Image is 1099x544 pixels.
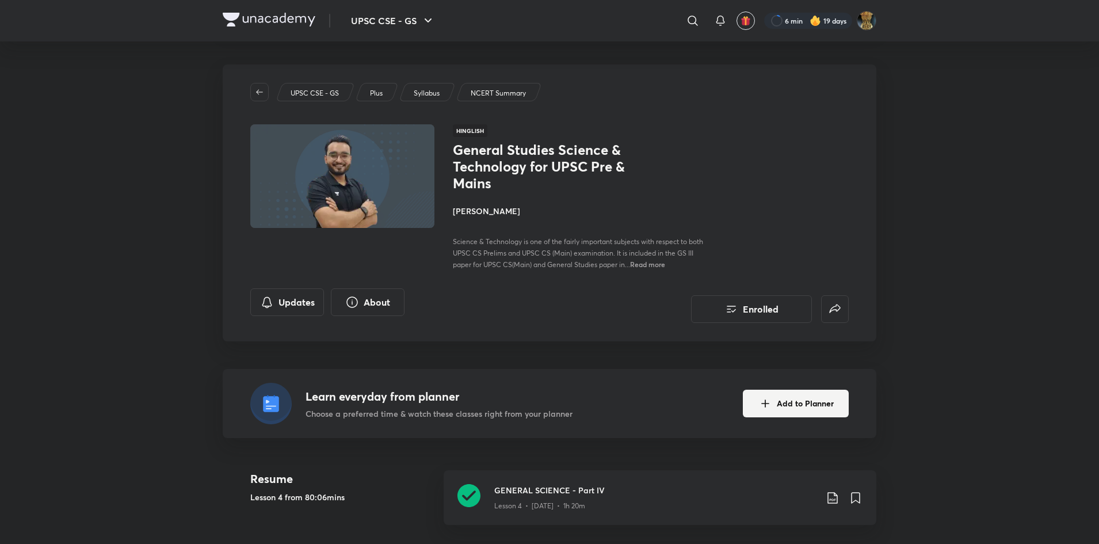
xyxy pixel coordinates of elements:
[344,9,442,32] button: UPSC CSE - GS
[737,12,755,30] button: avatar
[453,237,703,269] span: Science & Technology is one of the fairly important subjects with respect to both UPSC CS Prelims...
[306,408,573,420] p: Choose a preferred time & watch these classes right from your planner
[453,142,641,191] h1: General Studies Science & Technology for UPSC Pre & Mains
[471,88,526,98] p: NCERT Summary
[331,288,405,316] button: About
[412,88,442,98] a: Syllabus
[414,88,440,98] p: Syllabus
[291,88,339,98] p: UPSC CSE - GS
[249,123,436,229] img: Thumbnail
[289,88,341,98] a: UPSC CSE - GS
[494,501,585,511] p: Lesson 4 • [DATE] • 1h 20m
[368,88,385,98] a: Plus
[810,15,821,26] img: streak
[743,390,849,417] button: Add to Planner
[250,491,434,503] h5: Lesson 4 from 80:06mins
[857,11,876,31] img: LOVEPREET Gharu
[223,13,315,29] a: Company Logo
[370,88,383,98] p: Plus
[494,484,816,496] h3: GENERAL SCIENCE - Part IV
[250,288,324,316] button: Updates
[444,470,876,539] a: GENERAL SCIENCE - Part IVLesson 4 • [DATE] • 1h 20m
[691,295,812,323] button: Enrolled
[453,205,711,217] h4: [PERSON_NAME]
[223,13,315,26] img: Company Logo
[741,16,751,26] img: avatar
[469,88,528,98] a: NCERT Summary
[453,124,487,137] span: Hinglish
[821,295,849,323] button: false
[250,470,434,488] h4: Resume
[630,260,665,269] span: Read more
[306,388,573,405] h4: Learn everyday from planner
